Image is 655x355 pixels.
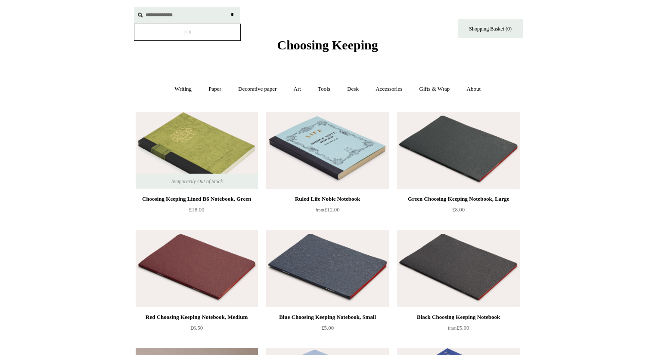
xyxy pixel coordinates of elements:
img: Blue Choosing Keeping Notebook, Small [266,230,388,307]
span: £5.00 [321,324,334,331]
span: £12.00 [316,206,340,213]
span: from [316,208,324,212]
img: Black Choosing Keeping Notebook [397,230,519,307]
a: Shopping Basket (0) [458,19,523,38]
a: Black Choosing Keeping Notebook Black Choosing Keeping Notebook [397,230,519,307]
img: Red Choosing Keeping Notebook, Medium [136,230,258,307]
span: £6.50 [190,324,203,331]
a: Writing [167,78,199,101]
div: Black Choosing Keeping Notebook [399,312,517,322]
a: Green Choosing Keeping Notebook, Large £8.00 [397,194,519,229]
a: Ruled Life Noble Notebook Ruled Life Noble Notebook [266,112,388,189]
a: Red Choosing Keeping Notebook, Medium £6.50 [136,312,258,347]
a: Blue Choosing Keeping Notebook, Small £5.00 [266,312,388,347]
div: Green Choosing Keeping Notebook, Large [399,194,517,204]
a: Paper [201,78,229,101]
a: Green Choosing Keeping Notebook, Large Green Choosing Keeping Notebook, Large [397,112,519,189]
a: Tools [310,78,338,101]
div: Blue Choosing Keeping Notebook, Small [268,312,386,322]
img: Choosing Keeping Lined B6 Notebook, Green [136,112,258,189]
span: from [448,326,456,331]
span: £5.00 [448,324,469,331]
img: Ruled Life Noble Notebook [266,112,388,189]
span: Temporarily Out of Stock [162,174,231,189]
a: Blue Choosing Keeping Notebook, Small Blue Choosing Keeping Notebook, Small [266,230,388,307]
a: Art [286,78,309,101]
span: £18.00 [189,206,205,213]
a: Choosing Keeping [277,45,378,51]
a: Decorative paper [230,78,284,101]
a: Ruled Life Noble Notebook from£12.00 [266,194,388,229]
div: Choosing Keeping Lined B6 Notebook, Green [138,194,256,204]
span: Choosing Keeping [277,38,378,52]
div: Ruled Life Noble Notebook [268,194,386,204]
a: Desk [339,78,366,101]
div: Red Choosing Keeping Notebook, Medium [138,312,256,322]
a: Gifts & Wrap [411,78,457,101]
a: Choosing Keeping Lined B6 Notebook, Green £18.00 [136,194,258,229]
a: About [459,78,488,101]
a: Accessories [368,78,410,101]
img: Green Choosing Keeping Notebook, Large [397,112,519,189]
a: Choosing Keeping Lined B6 Notebook, Green Choosing Keeping Lined B6 Notebook, Green Temporarily O... [136,112,258,189]
a: Red Choosing Keeping Notebook, Medium Red Choosing Keeping Notebook, Medium [136,230,258,307]
span: £8.00 [452,206,465,213]
a: Black Choosing Keeping Notebook from£5.00 [397,312,519,347]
